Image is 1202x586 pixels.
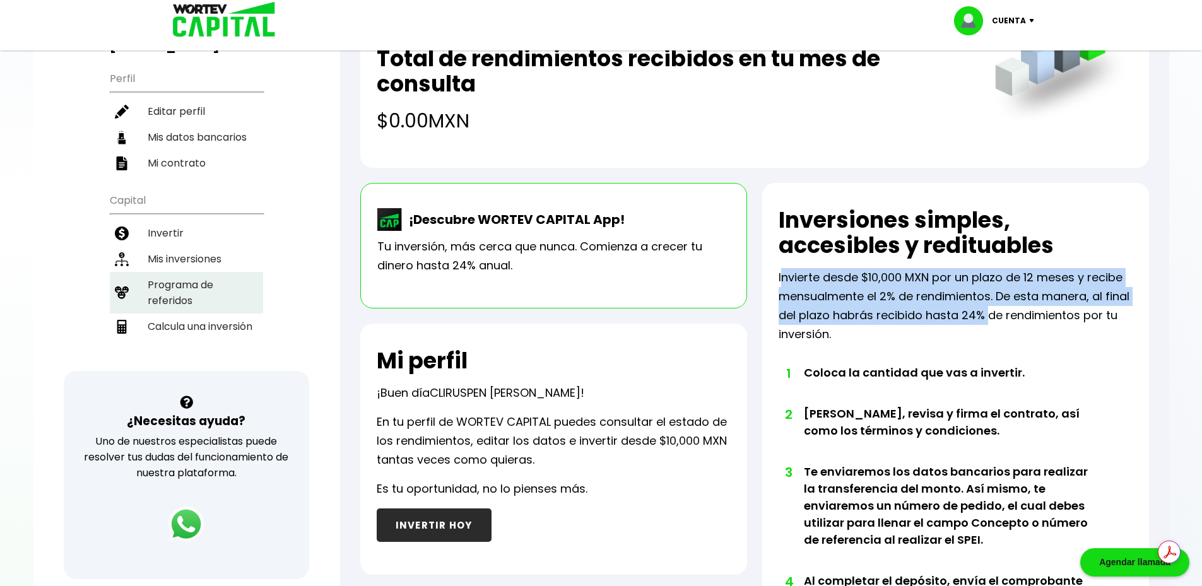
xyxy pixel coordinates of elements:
a: Mis datos bancarios [110,124,263,150]
p: ¡Buen día ! [377,384,584,402]
img: calculadora-icon.17d418c4.svg [115,320,129,334]
p: Tu inversión, más cerca que nunca. Comienza a crecer tu dinero hasta 24% anual. [377,237,730,275]
a: Invertir [110,220,263,246]
p: Es tu oportunidad, no lo pienses más. [377,479,587,498]
a: Calcula una inversión [110,314,263,339]
a: Programa de referidos [110,272,263,314]
p: Uno de nuestros especialistas puede resolver tus dudas del funcionamiento de nuestra plataforma. [80,433,293,481]
h2: Total de rendimientos recibidos en tu mes de consulta [377,46,969,97]
p: En tu perfil de WORTEV CAPITAL puedes consultar el estado de los rendimientos, editar los datos e... [377,413,731,469]
span: 3 [785,463,791,482]
img: invertir-icon.b3b967d7.svg [115,226,129,240]
a: Mi contrato [110,150,263,176]
h3: ¿Necesitas ayuda? [127,412,245,430]
p: Invierte desde $10,000 MXN por un plazo de 12 meses y recibe mensualmente el 2% de rendimientos. ... [779,268,1133,344]
h3: Buen día, [110,23,263,54]
ul: Capital [110,186,263,371]
img: recomiendanos-icon.9b8e9327.svg [115,286,129,300]
img: wortev-capital-app-icon [377,208,403,231]
img: logos_whatsapp-icon.242b2217.svg [168,507,204,542]
p: ¡Descubre WORTEV CAPITAL App! [403,210,625,229]
img: contrato-icon.f2db500c.svg [115,156,129,170]
img: profile-image [954,6,992,35]
h4: $0.00 MXN [377,107,969,135]
img: icon-down [1026,19,1043,23]
a: Editar perfil [110,98,263,124]
button: INVERTIR HOY [377,508,492,542]
a: Mis inversiones [110,246,263,272]
li: Te enviaremos los datos bancarios para realizar la transferencia del monto. Así mismo, te enviare... [804,463,1097,572]
span: 1 [785,364,791,383]
p: Cuenta [992,11,1026,30]
li: [PERSON_NAME], revisa y firma el contrato, así como los términos y condiciones. [804,405,1097,463]
span: 2 [785,405,791,424]
img: datos-icon.10cf9172.svg [115,131,129,144]
h2: Inversiones simples, accesibles y redituables [779,208,1133,258]
ul: Perfil [110,64,263,176]
img: editar-icon.952d3147.svg [115,105,129,119]
h2: Mi perfil [377,348,468,373]
div: Agendar llamada [1080,548,1189,577]
li: Coloca la cantidad que vas a invertir. [804,364,1097,405]
img: inversiones-icon.6695dc30.svg [115,252,129,266]
span: CLIRUSPEN [PERSON_NAME] [430,385,580,401]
